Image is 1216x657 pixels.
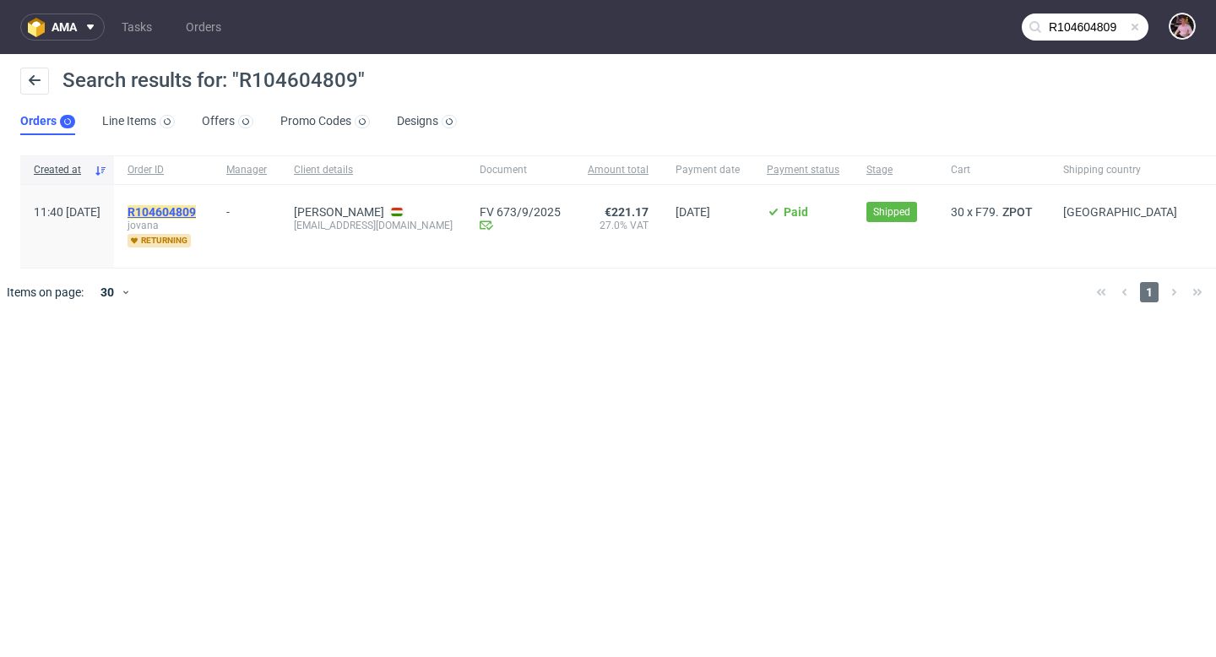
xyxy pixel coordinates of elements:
[20,108,75,135] a: Orders
[28,18,52,37] img: logo
[280,108,370,135] a: Promo Codes
[873,204,910,220] span: Shipped
[480,205,561,219] a: FV 673/9/2025
[951,163,1036,177] span: Cart
[1063,163,1177,177] span: Shipping country
[226,163,267,177] span: Manager
[951,205,1036,219] div: x
[128,205,199,219] a: R104604809
[784,205,808,219] span: Paid
[294,219,453,232] div: [EMAIL_ADDRESS][DOMAIN_NAME]
[588,219,649,232] span: 27.0% VAT
[397,108,457,135] a: Designs
[294,163,453,177] span: Client details
[111,14,162,41] a: Tasks
[34,205,100,219] span: 11:40 [DATE]
[128,234,191,247] span: returning
[20,14,105,41] button: ama
[588,163,649,177] span: Amount total
[951,205,964,219] span: 30
[676,163,740,177] span: Payment date
[62,68,365,92] span: Search results for: "R104604809"
[767,163,839,177] span: Payment status
[128,163,199,177] span: Order ID
[34,163,87,177] span: Created at
[176,14,231,41] a: Orders
[90,280,121,304] div: 30
[1170,14,1194,38] img: Aleks Ziemkowski
[676,205,710,219] span: [DATE]
[1063,205,1177,219] span: [GEOGRAPHIC_DATA]
[294,205,384,219] a: [PERSON_NAME]
[999,205,1036,219] a: ZPOT
[1140,282,1159,302] span: 1
[102,108,175,135] a: Line Items
[975,205,999,219] span: F79.
[226,198,267,219] div: -
[202,108,253,135] a: Offers
[128,205,196,219] mark: R104604809
[128,219,199,232] span: jovana
[866,163,924,177] span: Stage
[480,163,561,177] span: Document
[7,284,84,301] span: Items on page:
[52,21,77,33] span: ama
[605,205,649,219] span: €221.17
